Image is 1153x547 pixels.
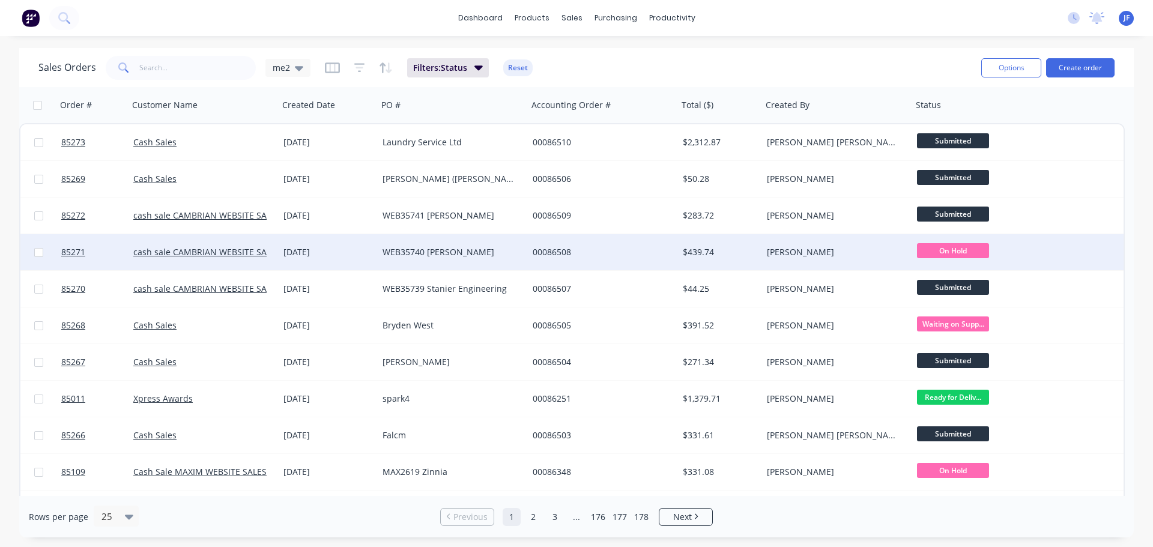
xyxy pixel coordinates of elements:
[453,511,488,523] span: Previous
[673,511,692,523] span: Next
[683,210,754,222] div: $283.72
[683,429,754,441] div: $331.61
[61,210,85,222] span: 85272
[917,280,989,295] span: Submitted
[61,319,85,331] span: 85268
[132,99,198,111] div: Customer Name
[383,246,516,258] div: WEB35740 [PERSON_NAME]
[555,9,589,27] div: sales
[611,508,629,526] a: Page 177
[383,393,516,405] div: spark4
[283,393,373,405] div: [DATE]
[61,356,85,368] span: 85267
[917,170,989,185] span: Submitted
[61,491,133,527] a: 84941
[133,466,267,477] a: Cash Sale MAXIM WEBSITE SALES
[632,508,650,526] a: Page 178
[767,283,900,295] div: [PERSON_NAME]
[766,99,810,111] div: Created By
[683,283,754,295] div: $44.25
[683,393,754,405] div: $1,379.71
[383,136,516,148] div: Laundry Service Ltd
[917,243,989,258] span: On Hold
[283,246,373,258] div: [DATE]
[139,56,256,80] input: Search...
[61,124,133,160] a: 85273
[767,393,900,405] div: [PERSON_NAME]
[767,173,900,185] div: [PERSON_NAME]
[29,511,88,523] span: Rows per page
[503,508,521,526] a: Page 1 is your current page
[283,356,373,368] div: [DATE]
[683,356,754,368] div: $271.34
[61,161,133,197] a: 85269
[283,283,373,295] div: [DATE]
[413,62,467,74] span: Filters: Status
[383,173,516,185] div: [PERSON_NAME] ([PERSON_NAME])
[61,234,133,270] a: 85271
[767,319,900,331] div: [PERSON_NAME]
[383,429,516,441] div: Falcm
[524,508,542,526] a: Page 2
[917,390,989,405] span: Ready for Deliv...
[383,210,516,222] div: WEB35741 [PERSON_NAME]
[682,99,713,111] div: Total ($)
[767,136,900,148] div: [PERSON_NAME] [PERSON_NAME]
[60,99,92,111] div: Order #
[533,173,666,185] div: 00086506
[283,173,373,185] div: [DATE]
[683,136,754,148] div: $2,312.87
[981,58,1041,77] button: Options
[1046,58,1115,77] button: Create order
[133,210,280,221] a: cash sale CAMBRIAN WEBSITE SALES
[283,429,373,441] div: [DATE]
[133,136,177,148] a: Cash Sales
[567,508,586,526] a: Jump forward
[61,307,133,343] a: 85268
[546,508,564,526] a: Page 3
[133,173,177,184] a: Cash Sales
[61,429,85,441] span: 85266
[133,356,177,367] a: Cash Sales
[533,136,666,148] div: 00086510
[533,356,666,368] div: 00086504
[273,61,290,74] span: me2
[767,466,900,478] div: [PERSON_NAME]
[659,511,712,523] a: Next page
[533,283,666,295] div: 00086507
[133,283,280,294] a: cash sale CAMBRIAN WEBSITE SALES
[683,466,754,478] div: $331.08
[917,353,989,368] span: Submitted
[767,246,900,258] div: [PERSON_NAME]
[533,319,666,331] div: 00086505
[283,136,373,148] div: [DATE]
[61,271,133,307] a: 85270
[683,246,754,258] div: $439.74
[133,246,280,258] a: cash sale CAMBRIAN WEBSITE SALES
[767,429,900,441] div: [PERSON_NAME] [PERSON_NAME]
[61,173,85,185] span: 85269
[531,99,611,111] div: Accounting Order #
[917,207,989,222] span: Submitted
[917,426,989,441] span: Submitted
[917,463,989,478] span: On Hold
[61,393,85,405] span: 85011
[767,356,900,368] div: [PERSON_NAME]
[283,466,373,478] div: [DATE]
[383,319,516,331] div: Bryden West
[61,198,133,234] a: 85272
[61,381,133,417] a: 85011
[133,319,177,331] a: Cash Sales
[533,210,666,222] div: 00086509
[38,62,96,73] h1: Sales Orders
[61,283,85,295] span: 85270
[1124,13,1130,23] span: JF
[61,136,85,148] span: 85273
[533,393,666,405] div: 00086251
[282,99,335,111] div: Created Date
[509,9,555,27] div: products
[61,417,133,453] a: 85266
[643,9,701,27] div: productivity
[589,508,607,526] a: Page 176
[61,246,85,258] span: 85271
